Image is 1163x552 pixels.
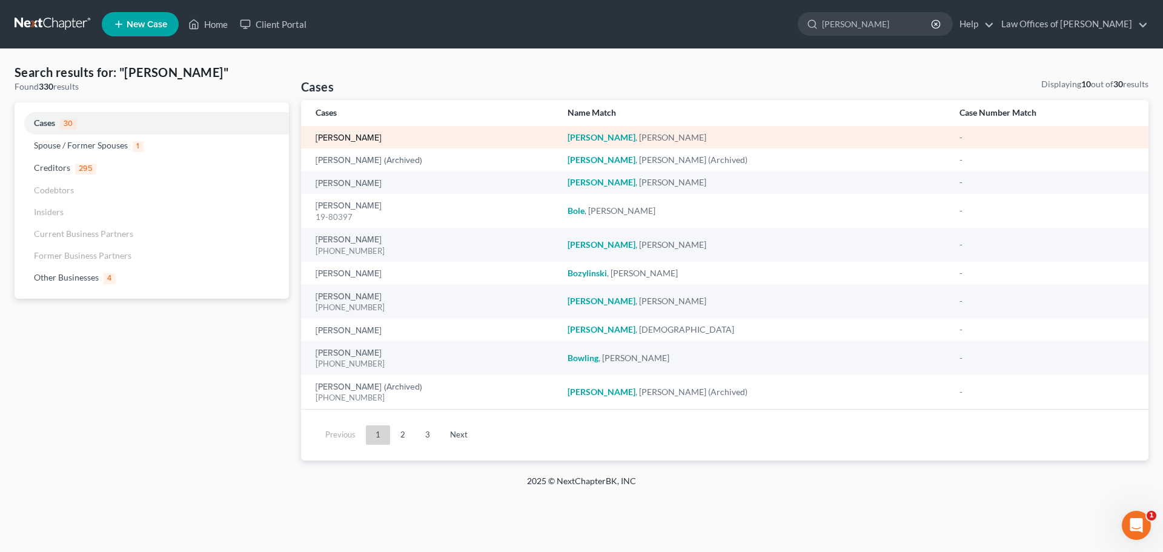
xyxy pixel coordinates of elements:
a: Law Offices of [PERSON_NAME] [995,13,1148,35]
a: Creditors295 [15,157,289,179]
div: , [PERSON_NAME] (Archived) [568,386,939,398]
div: - [959,267,1134,279]
div: [PHONE_NUMBER] [316,392,548,404]
em: [PERSON_NAME] [568,324,635,334]
span: Cases [34,118,55,128]
a: [PERSON_NAME] [316,327,382,335]
span: Spouse / Former Spouses [34,140,128,150]
a: [PERSON_NAME] [316,349,382,357]
a: Client Portal [234,13,313,35]
div: - [959,324,1134,336]
input: Search by name... [822,13,933,35]
div: - [959,176,1134,188]
span: 1 [1147,511,1156,520]
div: [PHONE_NUMBER] [316,358,548,370]
div: Displaying out of results [1041,78,1148,90]
em: [PERSON_NAME] [568,155,635,165]
div: 19-80397 [316,211,548,223]
a: [PERSON_NAME] [316,179,382,188]
div: - [959,352,1134,364]
span: 295 [75,164,96,175]
iframe: Intercom live chat [1122,511,1151,540]
div: , [DEMOGRAPHIC_DATA] [568,324,939,336]
strong: 330 [39,81,53,91]
a: [PERSON_NAME] [316,236,382,244]
div: Found results [15,81,289,93]
div: - [959,205,1134,217]
th: Case Number Match [950,100,1148,126]
a: Insiders [15,201,289,223]
em: Bozylinski [568,268,607,278]
a: Home [182,13,234,35]
a: [PERSON_NAME] (Archived) [316,383,422,391]
span: Other Businesses [34,272,99,282]
a: 2 [391,425,415,445]
a: Current Business Partners [15,223,289,245]
div: , [PERSON_NAME] [568,131,939,144]
span: 30 [60,119,77,130]
a: Cases30 [15,112,289,135]
span: Current Business Partners [34,228,133,239]
a: Help [953,13,994,35]
h4: Cases [301,78,334,95]
span: Codebtors [34,185,74,195]
a: [PERSON_NAME] [316,270,382,278]
em: [PERSON_NAME] [568,177,635,187]
div: , [PERSON_NAME] [568,176,939,188]
div: , [PERSON_NAME] [568,205,939,217]
div: - [959,295,1134,307]
em: Bole [568,205,585,216]
a: Codebtors [15,179,289,201]
a: Other Businesses4 [15,267,289,289]
th: Name Match [558,100,949,126]
a: Former Business Partners [15,245,289,267]
div: , [PERSON_NAME] [568,267,939,279]
div: [PHONE_NUMBER] [316,302,548,313]
div: [PHONE_NUMBER] [316,245,548,257]
span: Former Business Partners [34,250,131,261]
div: - [959,154,1134,166]
h4: Search results for: "[PERSON_NAME]" [15,64,289,81]
div: , [PERSON_NAME] [568,352,939,364]
a: Next [440,425,477,445]
div: , [PERSON_NAME] [568,239,939,251]
div: - [959,131,1134,144]
em: [PERSON_NAME] [568,387,635,397]
th: Cases [301,100,558,126]
a: [PERSON_NAME] [316,293,382,301]
span: 1 [133,141,144,152]
div: , [PERSON_NAME] [568,295,939,307]
em: [PERSON_NAME] [568,239,635,250]
span: Creditors [34,162,70,173]
span: 4 [104,273,116,284]
span: New Case [127,20,167,29]
em: Bowling [568,353,598,363]
div: - [959,386,1134,398]
a: [PERSON_NAME] [316,202,382,210]
a: 3 [416,425,440,445]
a: [PERSON_NAME] (Archived) [316,156,422,165]
strong: 10 [1081,79,1091,89]
a: Spouse / Former Spouses1 [15,135,289,157]
em: [PERSON_NAME] [568,296,635,306]
strong: 30 [1113,79,1123,89]
div: , [PERSON_NAME] (Archived) [568,154,939,166]
span: Insiders [34,207,64,217]
a: [PERSON_NAME] [316,134,382,142]
a: 1 [366,425,390,445]
em: [PERSON_NAME] [568,132,635,142]
div: 2025 © NextChapterBK, INC [236,475,927,497]
div: - [959,239,1134,251]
